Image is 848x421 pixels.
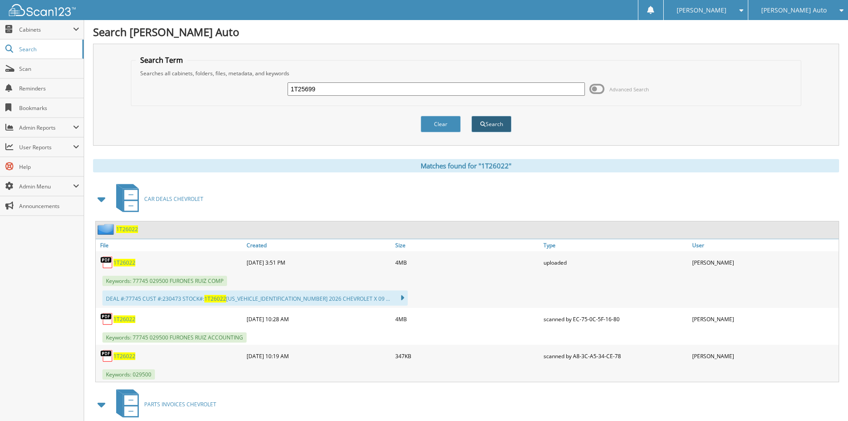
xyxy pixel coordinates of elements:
div: Searches all cabinets, folders, files, metadata, and keywords [136,69,796,77]
span: Reminders [19,85,79,92]
span: CAR DEALS CHEVROLET [144,195,203,203]
span: Scan [19,65,79,73]
img: PDF.png [100,256,114,269]
div: DEAL #:77745 CUST #:230473 STOCK#: [US_VEHICLE_IDENTIFICATION_NUMBER] 2026 CHEVROLET X 09 ... [102,290,408,306]
span: User Reports [19,143,73,151]
img: folder2.png [97,224,116,235]
div: scanned by A8-3C-A5-34-CE-78 [541,347,690,365]
span: PARTS INVOICES CHEVROLET [144,401,216,408]
div: Matches found for "1T26022" [93,159,839,172]
div: uploaded [541,253,690,271]
div: 347KB [393,347,542,365]
a: 1T26022 [116,225,138,233]
iframe: Chat Widget [803,378,848,421]
span: Admin Reports [19,124,73,131]
span: Cabinets [19,26,73,33]
div: [DATE] 10:19 AM [244,347,393,365]
span: [PERSON_NAME] Auto [761,8,827,13]
a: Size [393,239,542,251]
div: 4MB [393,253,542,271]
span: Admin Menu [19,183,73,190]
div: [DATE] 3:51 PM [244,253,393,271]
div: [DATE] 10:28 AM [244,310,393,328]
span: 1T26022 [204,295,226,302]
span: Keywords: 77745 029500 FURONES RUIZ ACCOUNTING [102,332,247,343]
div: [PERSON_NAME] [690,347,839,365]
a: CAR DEALS CHEVROLET [111,181,203,217]
h1: Search [PERSON_NAME] Auto [93,25,839,39]
a: 1T26022 [114,259,135,266]
div: scanned by EC-75-0C-5F-16-80 [541,310,690,328]
button: Clear [421,116,461,132]
div: [PERSON_NAME] [690,253,839,271]
span: Bookmarks [19,104,79,112]
img: scan123-logo-white.svg [9,4,76,16]
a: User [690,239,839,251]
a: Created [244,239,393,251]
span: Keywords: 77745 029500 FURONES RUIZ COMP [102,276,227,286]
span: Search [19,45,78,53]
a: 1T26022 [114,352,135,360]
span: Keywords: 029500 [102,369,155,380]
div: 4MB [393,310,542,328]
span: [PERSON_NAME] [677,8,726,13]
img: PDF.png [100,349,114,363]
a: 1T26022 [114,315,135,323]
span: Help [19,163,79,171]
button: Search [471,116,511,132]
legend: Search Term [136,55,187,65]
img: PDF.png [100,312,114,326]
div: [PERSON_NAME] [690,310,839,328]
a: Type [541,239,690,251]
span: Advanced Search [609,86,649,93]
span: Announcements [19,202,79,210]
a: File [96,239,244,251]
